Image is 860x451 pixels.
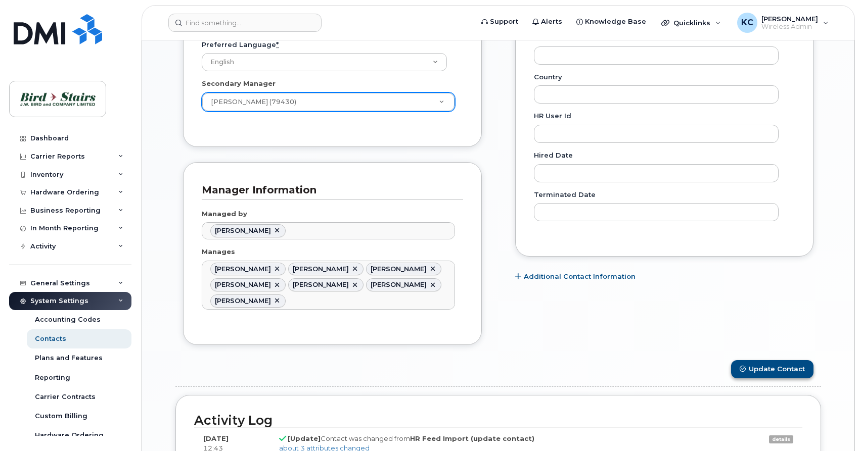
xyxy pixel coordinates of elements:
[202,209,247,219] label: Managed by
[534,72,562,82] label: Country
[215,281,271,288] span: Derek Hamm
[541,17,562,27] span: Alerts
[203,434,229,442] strong: [DATE]
[525,12,569,32] a: Alerts
[534,151,573,160] label: Hired Date
[515,272,636,281] a: Additional Contact Information
[205,97,296,107] span: [PERSON_NAME] (79430)
[288,434,321,442] strong: [Update]
[202,40,279,49] label: Preferred Language
[168,14,322,32] input: Find something...
[215,227,271,234] span: Peter Stitchman
[202,247,235,257] label: Manages
[569,12,653,32] a: Knowledge Base
[534,190,596,199] label: Terminated Date
[371,281,427,288] span: Pam Bedard
[534,111,571,121] label: HR user id
[490,17,518,27] span: Support
[769,435,793,443] a: details
[215,265,271,273] span: Chris Scarfe
[761,23,818,31] span: Wireless Admin
[585,17,646,27] span: Knowledge Base
[202,79,276,88] label: Secondary Manager
[293,281,349,288] span: Mark Slaunwhite
[673,19,710,27] span: Quicklinks
[371,265,427,273] span: Craggen Bryant
[202,183,456,197] h3: Manager Information
[654,13,728,33] div: Quicklinks
[215,297,271,305] span: Patrick Stutz
[202,93,455,111] a: [PERSON_NAME] (79430)
[761,15,818,23] span: [PERSON_NAME]
[731,360,813,379] button: Update Contact
[410,434,534,442] strong: HR Feed Import (update contact)
[194,414,802,428] h2: Activity Log
[741,17,753,29] span: KC
[474,12,525,32] a: Support
[276,40,279,48] abbr: required
[730,13,836,33] div: Kris Clarke
[816,407,852,443] iframe: Messenger Launcher
[293,265,349,273] span: Corey Fougere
